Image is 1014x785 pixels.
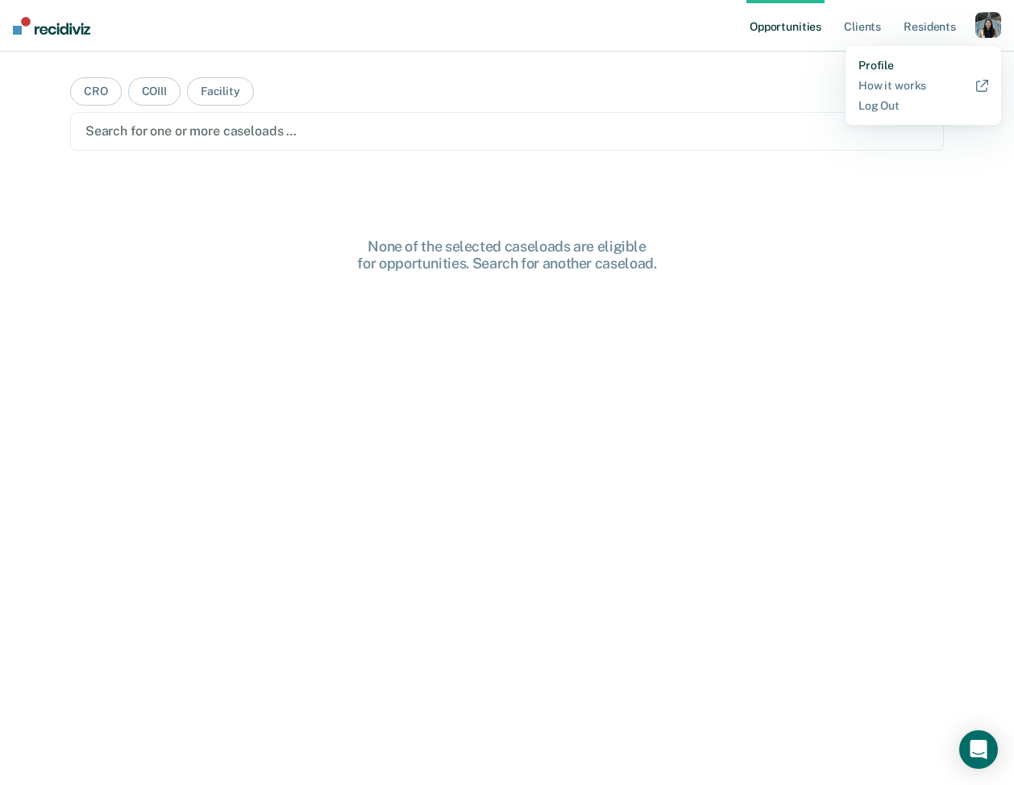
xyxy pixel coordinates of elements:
button: COIII [128,77,181,106]
a: Log Out [858,99,988,113]
img: Recidiviz [13,17,90,35]
button: CRO [70,77,122,106]
a: How it works [858,79,988,93]
div: None of the selected caseloads are eligible for opportunities. Search for another caseload. [249,238,765,272]
button: Facility [187,77,254,106]
div: Open Intercom Messenger [959,730,998,769]
a: Profile [858,59,988,73]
